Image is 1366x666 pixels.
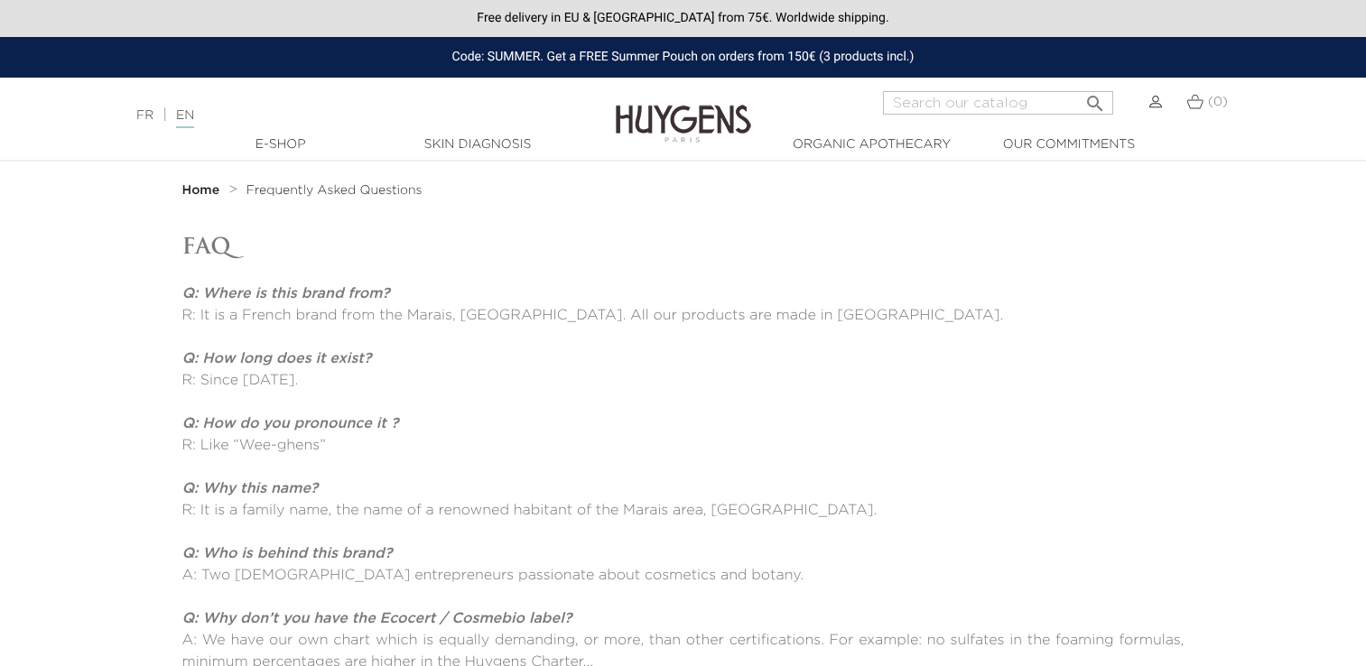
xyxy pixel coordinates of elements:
strong: Q: Who is behind this brand? [182,547,393,561]
a: Our commitments [979,135,1159,154]
a: FR [136,109,153,122]
strong: Q: Why don’t you have the Ecocert / Cosmebio label? [182,612,572,626]
p: R: Like “Wee-ghens” [182,435,1185,457]
a: Organic Apothecary [782,135,962,154]
p: R: It is a family name, the name of a renowned habitant of the Marais area, [GEOGRAPHIC_DATA]. [182,500,1185,522]
img: Huygens [616,76,751,145]
div: | [127,105,555,126]
strong: Q: How long does it exist? [182,352,372,366]
em: Q: Where is this brand from? [182,287,390,301]
p: R: It is a French brand from the Marais, [GEOGRAPHIC_DATA]. All our products are made in [GEOGRAP... [182,305,1185,327]
a: EN [176,109,194,128]
strong: Q: How do you pronounce it ? [182,417,399,431]
span: FAQ [182,233,231,260]
input: Search [883,91,1113,115]
span: Frequently Asked Questions [246,184,423,197]
span: (0) [1208,96,1228,108]
button:  [1079,86,1111,110]
a: Home [182,183,224,198]
a: Skin Diagnosis [387,135,568,154]
strong: Q: Why this name? [182,482,319,496]
p: R: Since [DATE]. [182,370,1185,392]
strong: Home [182,184,220,197]
a: Frequently Asked Questions [246,183,423,198]
p: A: Two [DEMOGRAPHIC_DATA] entrepreneurs passionate about cosmetics and botany. [182,565,1185,587]
i:  [1084,88,1106,109]
a: E-Shop [190,135,371,154]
